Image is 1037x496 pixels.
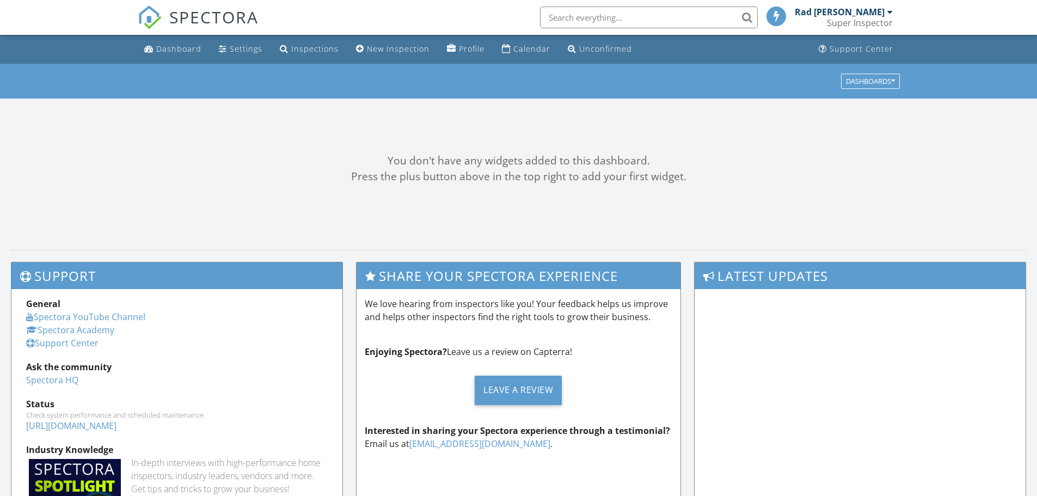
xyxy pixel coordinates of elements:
div: Leave a Review [475,376,562,405]
div: Status [26,397,328,411]
a: [EMAIL_ADDRESS][DOMAIN_NAME] [409,438,550,450]
a: Profile [443,39,489,59]
div: You don't have any widgets added to this dashboard. [11,153,1026,169]
div: Settings [230,44,262,54]
p: Leave us a review on Capterra! [365,345,673,358]
a: Inspections [275,39,343,59]
a: SPECTORA [138,15,259,38]
strong: Enjoying Spectora? [365,346,447,358]
strong: Interested in sharing your Spectora experience through a testimonial? [365,425,670,437]
a: [URL][DOMAIN_NAME] [26,420,116,432]
a: Unconfirmed [563,39,636,59]
button: Dashboards [841,74,900,89]
a: Spectora Academy [26,324,114,336]
div: Industry Knowledge [26,443,328,456]
h3: Latest Updates [695,262,1026,289]
h3: Share Your Spectora Experience [357,262,681,289]
a: Spectora YouTube Channel [26,311,145,323]
span: SPECTORA [169,5,259,28]
div: Unconfirmed [579,44,632,54]
img: The Best Home Inspection Software - Spectora [138,5,162,29]
a: New Inspection [352,39,434,59]
strong: General [26,298,60,310]
div: Check system performance and scheduled maintenance. [26,411,328,419]
div: Dashboard [156,44,201,54]
div: Ask the community [26,360,328,373]
a: Dashboard [140,39,206,59]
div: Profile [459,44,484,54]
a: Spectora HQ [26,374,78,386]
div: Inspections [291,44,339,54]
a: Leave a Review [365,367,673,413]
div: New Inspection [367,44,429,54]
div: In-depth interviews with high-performance home inspectors, industry leaders, vendors and more. Ge... [131,456,328,495]
div: Dashboards [846,77,895,85]
a: Settings [214,39,267,59]
div: Calendar [513,44,550,54]
a: Support Center [26,337,99,349]
div: Press the plus button above in the top right to add your first widget. [11,169,1026,185]
div: Rad [PERSON_NAME] [795,7,885,17]
div: Super Inspector [827,17,893,28]
h3: Support [11,262,342,289]
a: Support Center [814,39,898,59]
p: We love hearing from inspectors like you! Your feedback helps us improve and helps other inspecto... [365,297,673,323]
p: Email us at . [365,424,673,450]
input: Search everything... [540,7,758,28]
div: Support Center [830,44,893,54]
a: Calendar [498,39,555,59]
